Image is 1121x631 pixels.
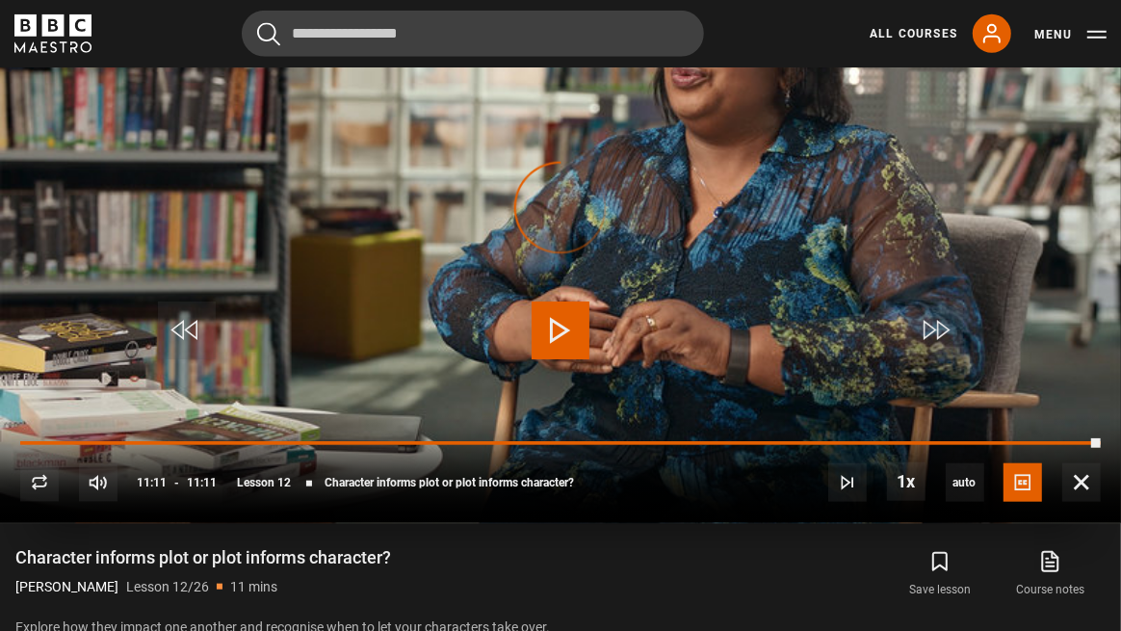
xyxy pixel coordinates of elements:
button: Next Lesson [828,463,867,502]
p: 11 mins [230,577,277,597]
span: Character informs plot or plot informs character? [325,477,574,488]
p: [PERSON_NAME] [15,577,118,597]
button: Playback Rate [887,462,925,501]
button: Mute [79,463,117,502]
button: Save lesson [885,546,995,602]
button: Captions [1004,463,1042,502]
svg: BBC Maestro [14,14,91,53]
a: Course notes [996,546,1106,602]
div: Current quality: 360p [946,463,984,502]
button: Submit the search query [257,22,280,46]
p: Lesson 12/26 [126,577,209,597]
span: auto [946,463,984,502]
span: 11:11 [137,465,167,500]
h1: Character informs plot or plot informs character? [15,546,391,569]
div: Progress Bar [20,441,1101,445]
a: All Courses [870,25,957,42]
span: Lesson 12 [237,477,291,488]
button: Toggle navigation [1034,25,1107,44]
input: Search [242,11,704,57]
span: 11:11 [187,465,217,500]
button: Fullscreen [1062,463,1101,502]
span: - [174,476,179,489]
button: Replay [20,463,59,502]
